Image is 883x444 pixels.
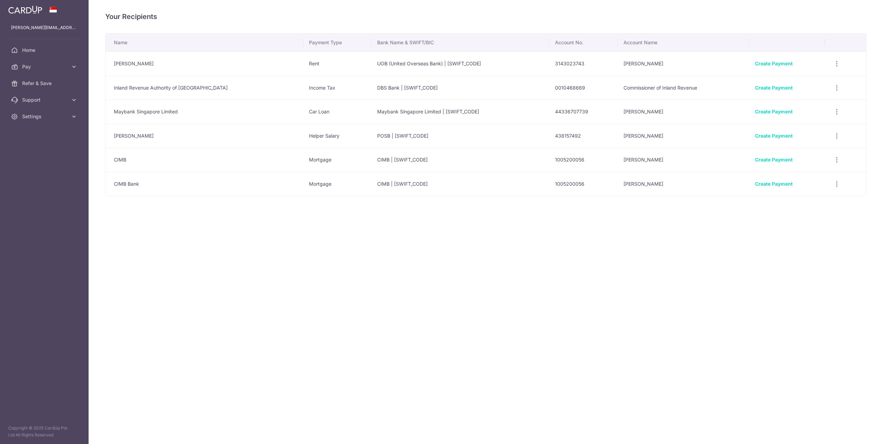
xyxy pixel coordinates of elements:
[372,172,549,196] td: CIMB | [SWIFT_CODE]
[618,34,749,52] th: Account Name
[372,76,549,100] td: DBS Bank | [SWIFT_CODE]
[618,148,749,172] td: [PERSON_NAME]
[549,100,618,124] td: 44336707739
[106,52,303,76] td: [PERSON_NAME]
[303,100,372,124] td: Car Loan
[303,76,372,100] td: Income Tax
[618,124,749,148] td: [PERSON_NAME]
[106,148,303,172] td: CIMB
[372,100,549,124] td: Maybank Singapore Limited | [SWIFT_CODE]
[755,85,793,91] a: Create Payment
[755,61,793,66] a: Create Payment
[106,76,303,100] td: Inland Revenue Authority of [GEOGRAPHIC_DATA]
[22,63,68,70] span: Pay
[22,80,68,87] span: Refer & Save
[22,96,68,103] span: Support
[618,76,749,100] td: Commissioner of Inland Revenue
[549,172,618,196] td: 1005200056
[372,52,549,76] td: UOB (United Overseas Bank) | [SWIFT_CODE]
[618,52,749,76] td: [PERSON_NAME]
[22,47,68,54] span: Home
[303,148,372,172] td: Mortgage
[618,172,749,196] td: [PERSON_NAME]
[549,52,618,76] td: 3143023743
[106,124,303,148] td: [PERSON_NAME]
[106,34,303,52] th: Name
[755,181,793,187] a: Create Payment
[549,124,618,148] td: 438157492
[303,172,372,196] td: Mortgage
[303,124,372,148] td: Helper Salary
[372,124,549,148] td: POSB | [SWIFT_CODE]
[106,172,303,196] td: CIMB Bank
[372,148,549,172] td: CIMB | [SWIFT_CODE]
[303,34,372,52] th: Payment Type
[549,76,618,100] td: 0010468669
[8,6,42,14] img: CardUp
[303,52,372,76] td: Rent
[755,133,793,139] a: Create Payment
[106,100,303,124] td: Maybank Singapore Limited
[549,34,618,52] th: Account No.
[22,113,68,120] span: Settings
[549,148,618,172] td: 1005200056
[105,11,866,22] h4: Your Recipients
[618,100,749,124] td: [PERSON_NAME]
[11,24,78,31] p: [PERSON_NAME][EMAIL_ADDRESS][PERSON_NAME][DOMAIN_NAME]
[755,109,793,114] a: Create Payment
[372,34,549,52] th: Bank Name & SWIFT/BIC
[838,423,876,441] iframe: Öffnet ein Widget, in dem Sie weitere Informationen finden
[755,157,793,163] a: Create Payment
